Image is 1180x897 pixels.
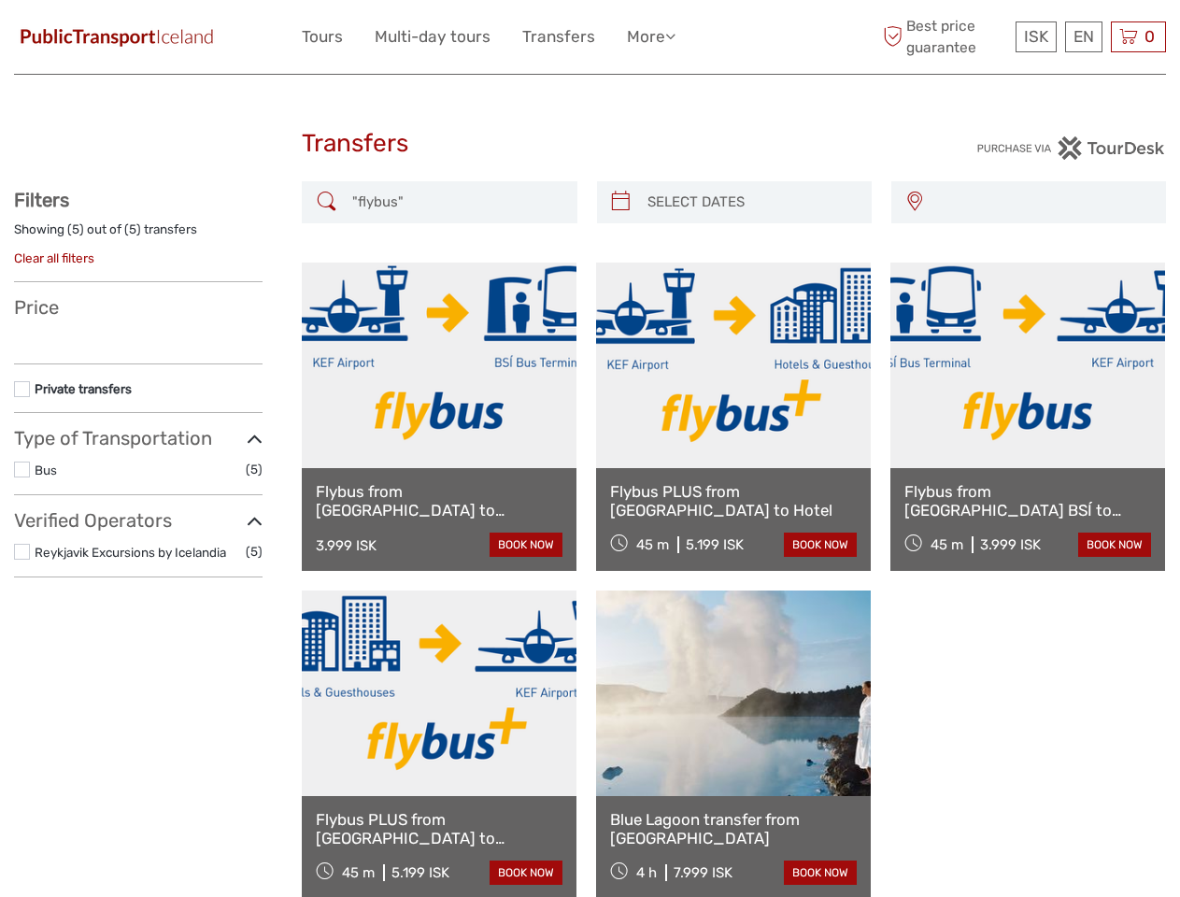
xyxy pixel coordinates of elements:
span: ISK [1024,27,1048,46]
a: Transfers [522,23,595,50]
a: book now [490,861,562,885]
a: Bus [35,463,57,477]
div: 5.199 ISK [391,864,449,881]
div: 5.199 ISK [686,536,744,553]
img: 649-6460f36e-8799-4323-b450-83d04da7ab63_logo_small.jpg [14,23,220,50]
span: (5) [246,459,263,480]
a: Blue Lagoon transfer from [GEOGRAPHIC_DATA] [610,810,857,848]
img: PurchaseViaTourDesk.png [976,136,1166,160]
a: Multi-day tours [375,23,490,50]
a: Flybus from [GEOGRAPHIC_DATA] BSÍ to [GEOGRAPHIC_DATA] [904,482,1151,520]
a: Tours [302,23,343,50]
input: SEARCH [345,186,567,219]
label: 5 [72,221,79,238]
a: Flybus from [GEOGRAPHIC_DATA] to [GEOGRAPHIC_DATA] BSÍ [316,482,562,520]
a: book now [1078,533,1151,557]
span: Best price guarantee [878,16,1011,57]
a: Reykjavik Excursions by Icelandia [35,545,226,560]
a: book now [784,861,857,885]
a: Private transfers [35,381,132,396]
span: 0 [1142,27,1158,46]
a: Flybus PLUS from [GEOGRAPHIC_DATA] to Hotel [610,482,857,520]
a: Clear all filters [14,250,94,265]
span: 4 h [636,864,657,881]
h3: Verified Operators [14,509,263,532]
label: 5 [129,221,136,238]
span: 45 m [636,536,669,553]
div: EN [1065,21,1102,52]
span: (5) [246,541,263,562]
span: 45 m [931,536,963,553]
strong: Filters [14,189,69,211]
a: book now [490,533,562,557]
a: book now [784,533,857,557]
div: 7.999 ISK [674,864,732,881]
h3: Price [14,296,263,319]
input: SELECT DATES [640,186,862,219]
div: Showing ( ) out of ( ) transfers [14,221,263,249]
a: Flybus PLUS from [GEOGRAPHIC_DATA] to [GEOGRAPHIC_DATA] [316,810,562,848]
a: More [627,23,675,50]
span: 45 m [342,864,375,881]
h1: Transfers [302,129,878,159]
div: 3.999 ISK [980,536,1041,553]
div: 3.999 ISK [316,537,377,554]
h3: Type of Transportation [14,427,263,449]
